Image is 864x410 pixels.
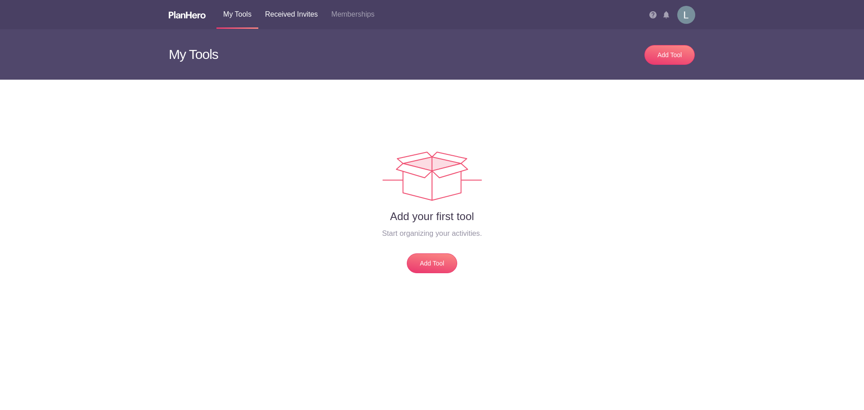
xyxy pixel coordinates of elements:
[175,210,688,223] h2: Add your first tool
[169,11,206,18] img: Logo white planhero
[654,50,685,59] div: Add Tool
[169,29,425,80] h3: My Tools
[175,228,688,239] h4: Start organizing your activities.
[382,152,482,201] img: Tools empty
[677,6,695,24] img: Acg8oclo6x4ehn6gtljnlr5dljpuowrrf4rvypivokv xnuw3xnofg s96 c?1759443927
[407,253,457,273] a: Add Tool
[663,11,669,18] img: Notifications
[644,45,695,65] a: Add Tool
[649,11,657,18] img: Help icon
